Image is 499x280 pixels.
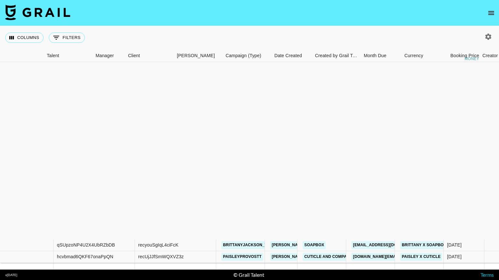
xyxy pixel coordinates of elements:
[447,254,462,260] div: 7/29/2025
[400,241,448,249] a: Brittany x Soapbox
[221,241,271,249] a: brittanyjackson_tv
[270,241,410,249] a: [PERSON_NAME][EMAIL_ADDRESS][PERSON_NAME][DOMAIN_NAME]
[233,272,264,278] div: © Grail Talent
[303,241,326,249] a: Soapbox
[465,57,479,61] div: money
[480,272,494,278] a: Terms
[400,253,442,261] a: Paisley x Cuticle
[364,49,387,62] div: Month Due
[138,242,178,248] div: recyouSgIqL4ciFcK
[270,253,410,261] a: [PERSON_NAME][EMAIL_ADDRESS][PERSON_NAME][DOMAIN_NAME]
[5,273,17,277] div: v [DATE]
[447,242,462,248] div: 7/15/2025
[271,49,312,62] div: Date Created
[128,49,140,62] div: Client
[274,49,302,62] div: Date Created
[57,254,113,260] div: hcvbmad6QKF67onaPpQN
[312,49,361,62] div: Created by Grail Team
[222,49,271,62] div: Campaign (Type)
[451,49,479,62] div: Booking Price
[404,49,423,62] div: Currency
[177,49,215,62] div: [PERSON_NAME]
[401,49,434,62] div: Currency
[5,32,44,43] button: Select columns
[44,49,92,62] div: Talent
[47,49,59,62] div: Talent
[226,49,261,62] div: Campaign (Type)
[221,253,263,261] a: paisleyprovostt
[5,5,70,20] img: Grail Talent
[138,254,184,260] div: recUjJJfSmWQXVZ3z
[174,49,222,62] div: Booker
[485,6,498,19] button: open drawer
[303,253,354,261] a: Cuticle and Company
[125,49,174,62] div: Client
[315,49,359,62] div: Created by Grail Team
[49,32,85,43] button: Show filters
[96,49,114,62] div: Manager
[92,49,125,62] div: Manager
[361,49,401,62] div: Month Due
[351,241,424,249] a: [EMAIL_ADDRESS][DOMAIN_NAME]
[57,242,115,248] div: qSUpzoNP4U2X4UbRZbDB
[351,253,457,261] a: [DOMAIN_NAME][EMAIL_ADDRESS][DOMAIN_NAME]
